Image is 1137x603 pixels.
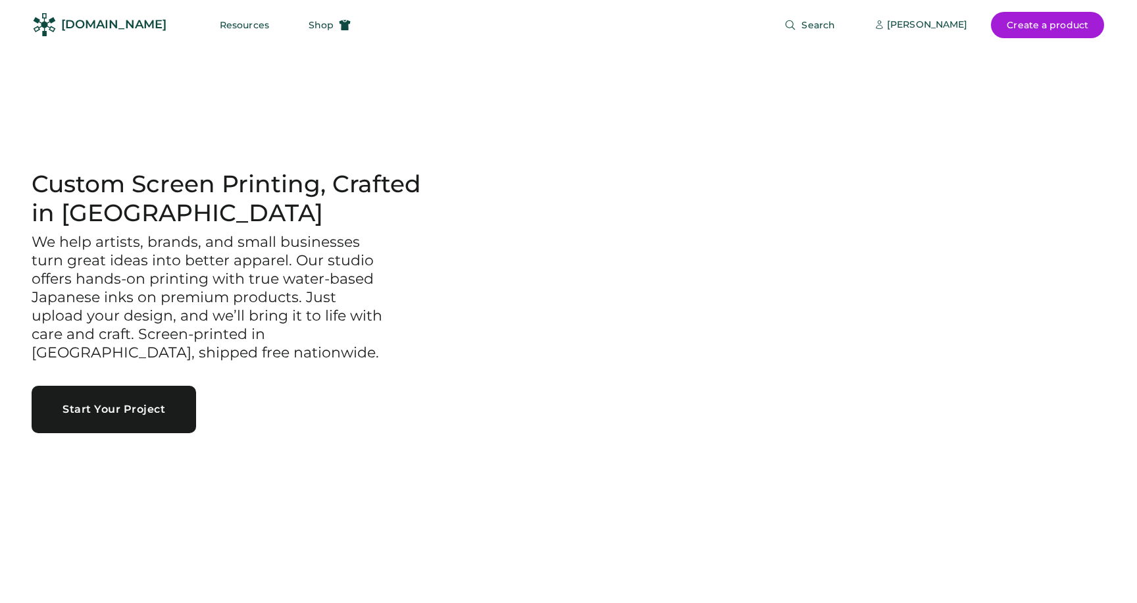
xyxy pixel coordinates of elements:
[309,20,334,30] span: Shop
[32,233,387,362] h3: We help artists, brands, and small businesses turn great ideas into better apparel. Our studio of...
[991,12,1104,38] button: Create a product
[33,13,56,36] img: Rendered Logo - Screens
[801,20,835,30] span: Search
[293,12,366,38] button: Shop
[32,386,196,433] button: Start Your Project
[204,12,285,38] button: Resources
[32,170,423,228] h1: Custom Screen Printing, Crafted in [GEOGRAPHIC_DATA]
[61,16,166,33] div: [DOMAIN_NAME]
[887,18,967,32] div: [PERSON_NAME]
[769,12,851,38] button: Search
